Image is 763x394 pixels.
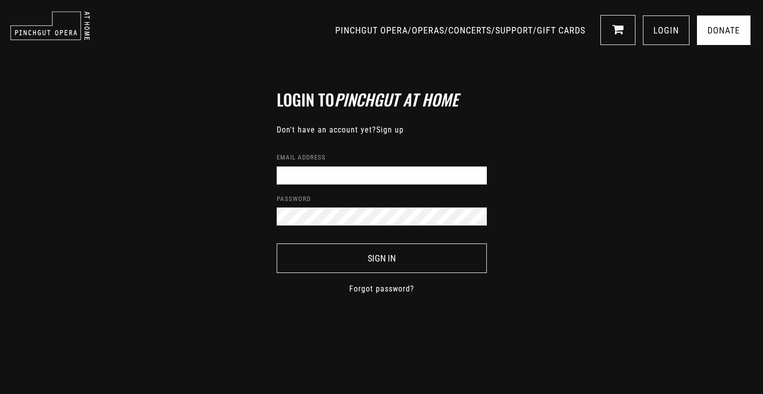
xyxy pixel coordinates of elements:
i: Pinchgut At Home [334,87,458,111]
span: / / / / [335,25,588,35]
h2: Login to [277,90,487,109]
a: PINCHGUT OPERA [335,25,408,35]
img: pinchgut_at_home_negative_logo.svg [10,11,90,40]
a: LOGIN [643,15,689,45]
a: CONCERTS [448,25,491,35]
button: Sign In [277,243,487,273]
label: Email address [277,152,326,162]
a: SUPPORT [495,25,533,35]
a: OPERAS [412,25,444,35]
a: Donate [697,15,750,45]
a: GIFT CARDS [537,25,585,35]
a: Sign up [376,125,404,134]
label: Password [277,194,311,204]
a: Forgot password? [349,283,414,295]
p: Don't have an account yet? [277,124,487,136]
